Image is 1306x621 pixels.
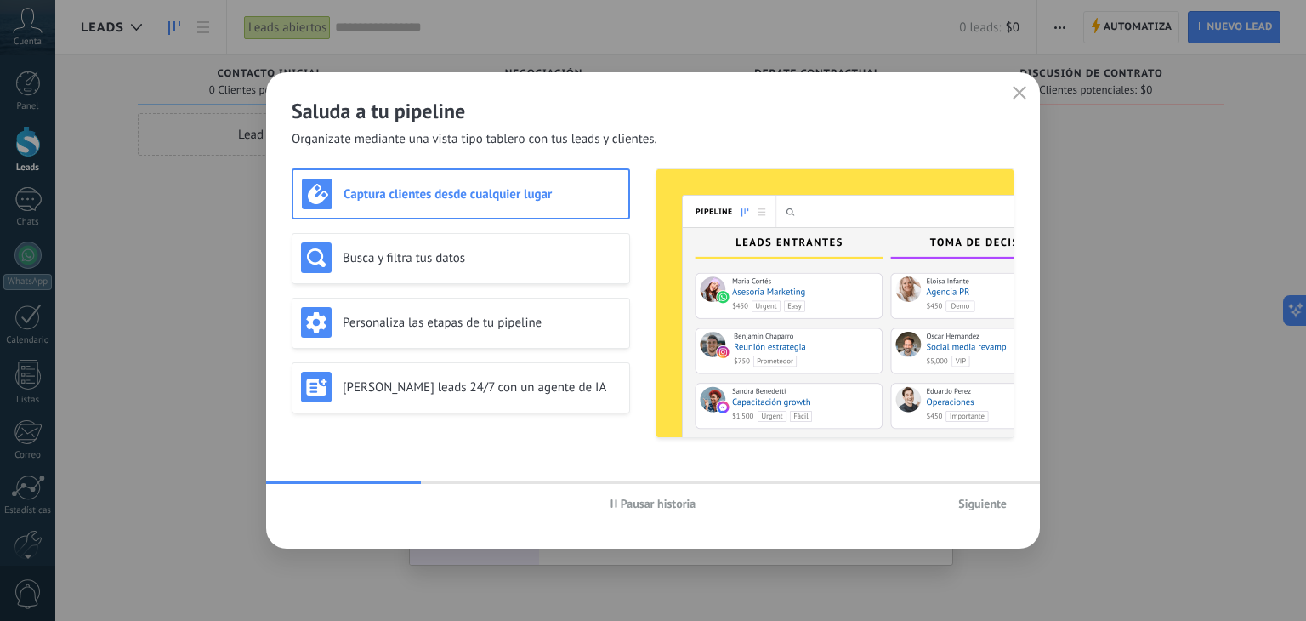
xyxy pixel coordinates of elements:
[343,250,621,266] h3: Busca y filtra tus datos
[951,491,1014,516] button: Siguiente
[292,131,657,148] span: Organízate mediante una vista tipo tablero con tus leads y clientes.
[343,379,621,396] h3: [PERSON_NAME] leads 24/7 con un agente de IA
[603,491,704,516] button: Pausar historia
[344,186,620,202] h3: Captura clientes desde cualquier lugar
[958,498,1007,510] span: Siguiente
[621,498,696,510] span: Pausar historia
[292,98,1014,124] h2: Saluda a tu pipeline
[343,315,621,331] h3: Personaliza las etapas de tu pipeline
